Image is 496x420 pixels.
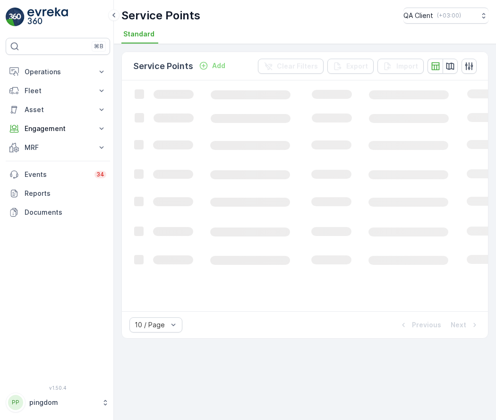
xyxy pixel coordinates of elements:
[195,60,229,71] button: Add
[25,124,91,133] p: Engagement
[6,138,110,157] button: MRF
[25,208,106,217] p: Documents
[6,100,110,119] button: Asset
[403,11,433,20] p: QA Client
[25,189,106,198] p: Reports
[212,61,225,70] p: Add
[403,8,488,24] button: QA Client(+03:00)
[25,67,91,77] p: Operations
[398,319,442,331] button: Previous
[6,184,110,203] a: Reports
[94,43,103,50] p: ⌘B
[6,385,110,391] span: v 1.50.4
[123,29,154,39] span: Standard
[29,398,97,407] p: pingdom
[6,203,110,222] a: Documents
[25,143,91,152] p: MRF
[25,86,91,96] p: Fleet
[6,119,110,138] button: Engagement
[25,170,89,179] p: Events
[412,320,441,330] p: Previous
[6,81,110,100] button: Fleet
[377,59,424,74] button: Import
[133,60,193,73] p: Service Points
[437,12,461,19] p: ( +03:00 )
[121,8,200,23] p: Service Points
[327,59,374,74] button: Export
[6,8,25,26] img: logo
[96,171,104,178] p: 34
[25,105,91,114] p: Asset
[396,61,418,71] p: Import
[450,319,480,331] button: Next
[27,8,68,26] img: logo_light-DOdMpM7g.png
[6,62,110,81] button: Operations
[258,59,324,74] button: Clear Filters
[8,395,23,410] div: PP
[451,320,466,330] p: Next
[277,61,318,71] p: Clear Filters
[6,393,110,412] button: PPpingdom
[6,165,110,184] a: Events34
[346,61,368,71] p: Export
